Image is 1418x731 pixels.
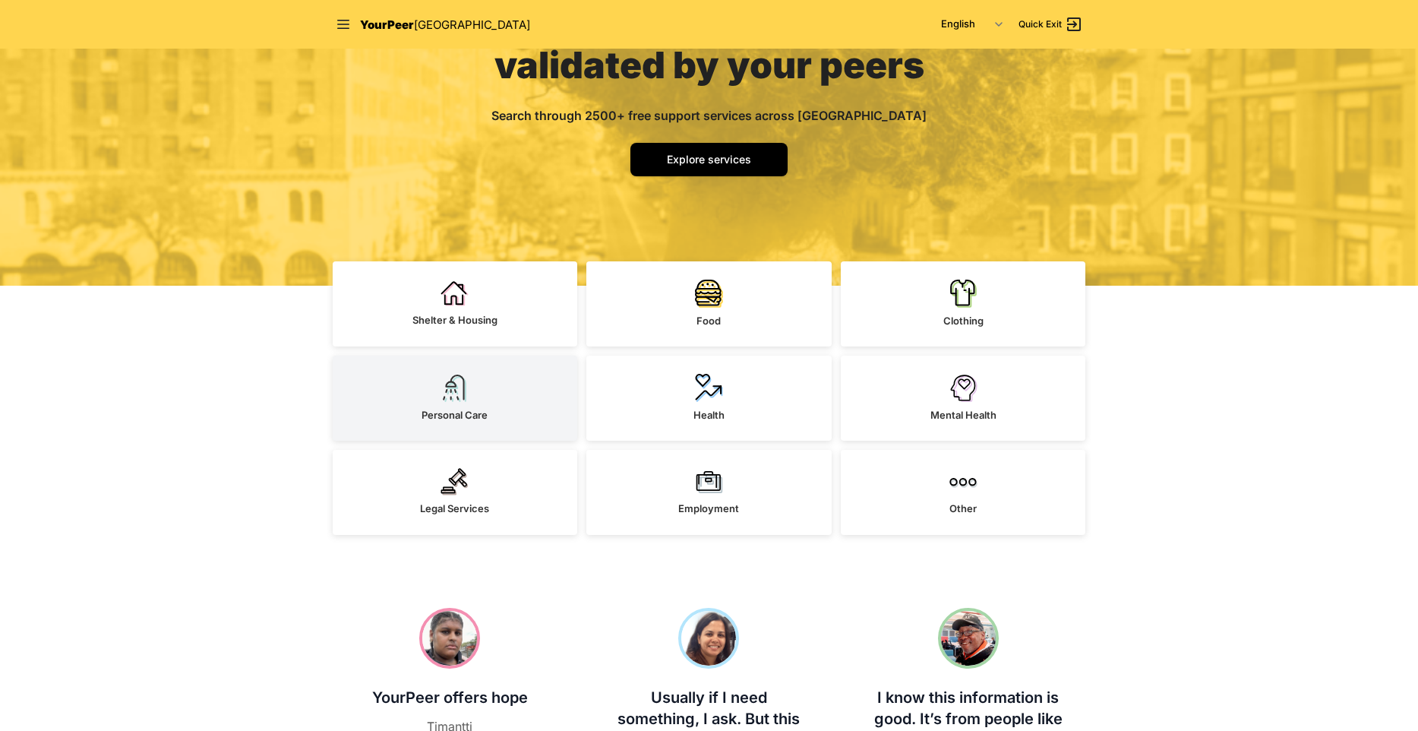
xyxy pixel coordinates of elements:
a: Shelter & Housing [333,261,578,347]
span: Mental Health [930,409,996,421]
a: Personal Care [333,356,578,441]
a: Explore services [630,143,788,176]
span: Legal Services [420,502,489,514]
span: [GEOGRAPHIC_DATA] [414,17,530,32]
a: Clothing [841,261,1086,347]
span: Clothing [943,315,984,327]
a: Other [841,450,1086,535]
span: Quick Exit [1018,18,1062,30]
span: Other [949,502,977,514]
span: Search through 2500+ free support services across [GEOGRAPHIC_DATA] [491,108,927,123]
span: Explore services [667,153,751,166]
span: Shelter & Housing [412,314,497,326]
span: Employment [678,502,739,514]
span: YourPeer offers hope [372,688,528,707]
span: YourPeer [360,17,414,32]
span: Food [696,315,721,327]
a: YourPeer[GEOGRAPHIC_DATA] [360,15,530,34]
a: Quick Exit [1018,15,1083,33]
a: Legal Services [333,450,578,535]
span: Personal Care [422,409,488,421]
span: Health [693,409,725,421]
a: Health [586,356,832,441]
a: Mental Health [841,356,1086,441]
a: Food [586,261,832,347]
a: Employment [586,450,832,535]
